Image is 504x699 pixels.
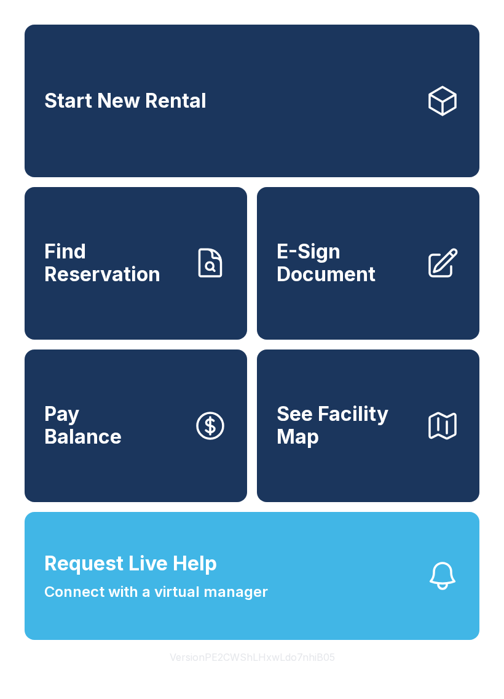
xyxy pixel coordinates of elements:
button: See Facility Map [257,349,479,502]
span: Start New Rental [44,90,207,113]
span: Pay Balance [44,403,122,448]
span: Find Reservation [44,241,183,286]
a: Find Reservation [25,187,247,340]
span: E-Sign Document [277,241,415,286]
span: Connect with a virtual manager [44,581,268,603]
button: Request Live HelpConnect with a virtual manager [25,512,479,640]
a: PayBalance [25,349,247,502]
button: VersionPE2CWShLHxwLdo7nhiB05 [160,640,345,674]
a: Start New Rental [25,25,479,177]
span: See Facility Map [277,403,415,448]
a: E-Sign Document [257,187,479,340]
span: Request Live Help [44,549,217,578]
